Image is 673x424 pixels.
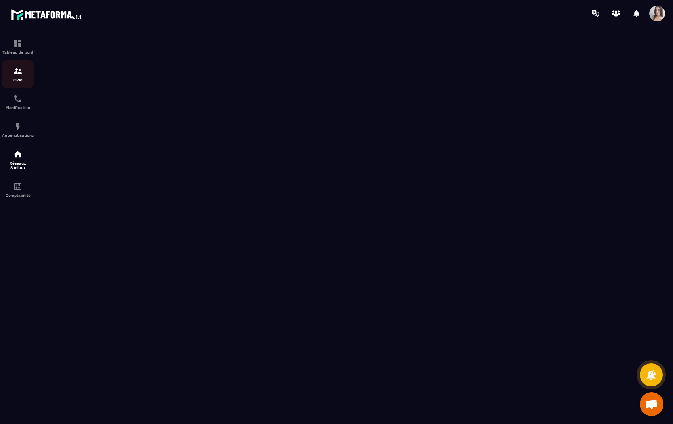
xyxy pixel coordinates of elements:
a: social-networksocial-networkRéseaux Sociaux [2,144,34,176]
img: formation [13,66,23,76]
img: automations [13,122,23,131]
a: automationsautomationsAutomatisations [2,116,34,144]
a: formationformationCRM [2,60,34,88]
a: accountantaccountantComptabilité [2,176,34,203]
p: Comptabilité [2,193,34,198]
img: formation [13,38,23,48]
img: logo [11,7,82,21]
a: Ouvrir le chat [640,392,663,416]
p: Automatisations [2,133,34,138]
p: Réseaux Sociaux [2,161,34,170]
p: Planificateur [2,106,34,110]
img: accountant [13,182,23,191]
img: social-network [13,150,23,159]
img: scheduler [13,94,23,104]
p: Tableau de bord [2,50,34,54]
a: formationformationTableau de bord [2,33,34,60]
a: schedulerschedulerPlanificateur [2,88,34,116]
p: CRM [2,78,34,82]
